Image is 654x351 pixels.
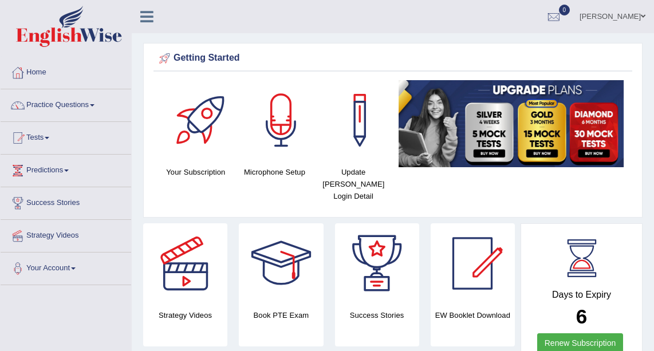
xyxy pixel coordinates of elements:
a: Success Stories [1,187,131,216]
h4: Success Stories [335,309,419,321]
h4: Your Subscription [162,166,230,178]
a: Tests [1,122,131,151]
b: 6 [576,305,587,328]
h4: Days to Expiry [534,290,629,300]
h4: Update [PERSON_NAME] Login Detail [320,166,387,202]
a: Predictions [1,155,131,183]
h4: EW Booklet Download [431,309,515,321]
h4: Strategy Videos [143,309,227,321]
img: small5.jpg [399,80,624,167]
a: Home [1,57,131,85]
a: Your Account [1,253,131,281]
a: Strategy Videos [1,220,131,249]
span: 0 [559,5,570,15]
a: Practice Questions [1,89,131,118]
div: Getting Started [156,50,629,67]
h4: Book PTE Exam [239,309,323,321]
h4: Microphone Setup [241,166,309,178]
